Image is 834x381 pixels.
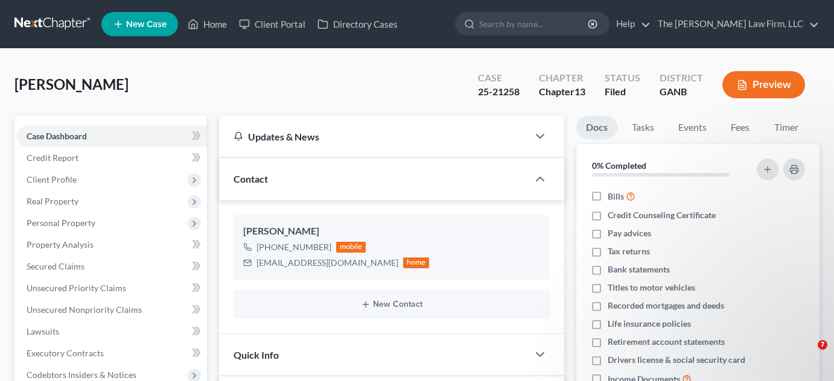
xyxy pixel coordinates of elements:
[608,209,716,221] span: Credit Counseling Certificate
[722,71,805,98] button: Preview
[605,85,640,99] div: Filed
[818,340,827,350] span: 7
[660,71,703,85] div: District
[669,116,716,139] a: Events
[27,239,94,250] span: Property Analysis
[233,13,311,35] a: Client Portal
[608,354,745,366] span: Drivers license & social security card
[479,13,590,35] input: Search by name...
[17,234,207,256] a: Property Analysis
[608,300,724,312] span: Recorded mortgages and deeds
[17,299,207,321] a: Unsecured Nonpriority Claims
[793,340,822,369] iframe: Intercom live chat
[27,153,78,163] span: Credit Report
[234,173,268,184] span: Contact
[311,13,404,35] a: Directory Cases
[256,241,331,253] div: [PHONE_NUMBER]
[17,321,207,342] a: Lawsuits
[27,196,78,206] span: Real Property
[608,190,624,203] span: Bills
[14,75,129,93] span: [PERSON_NAME]
[403,257,430,268] div: home
[234,349,279,361] span: Quick Info
[27,283,126,293] span: Unsecured Priority Claims
[608,227,651,239] span: Pay advices
[256,257,398,269] div: [EMAIL_ADDRESS][DOMAIN_NAME]
[17,256,207,277] a: Secured Claims
[592,160,646,171] strong: 0% Completed
[660,85,703,99] div: GANB
[608,263,670,276] span: Bank statements
[622,116,664,139] a: Tasks
[608,282,695,294] span: Titles to motor vehicles
[478,85,520,99] div: 25-21258
[243,300,540,309] button: New Contact
[652,13,819,35] a: The [PERSON_NAME] Law Firm, LLC
[17,342,207,364] a: Executory Contracts
[27,218,95,228] span: Personal Property
[539,85,585,99] div: Chapter
[539,71,585,85] div: Chapter
[17,125,207,147] a: Case Dashboard
[608,336,725,348] span: Retirement account statements
[27,348,104,358] span: Executory Contracts
[478,71,520,85] div: Case
[608,245,650,257] span: Tax returns
[182,13,233,35] a: Home
[234,130,514,143] div: Updates & News
[126,20,167,29] span: New Case
[27,326,59,336] span: Lawsuits
[608,318,691,330] span: Life insurance policies
[575,86,585,97] span: 13
[27,261,84,271] span: Secured Claims
[27,370,136,380] span: Codebtors Insiders & Notices
[765,116,808,139] a: Timer
[610,13,651,35] a: Help
[17,277,207,299] a: Unsecured Priority Claims
[576,116,617,139] a: Docs
[17,147,207,169] a: Credit Report
[27,304,142,315] span: Unsecured Nonpriority Claims
[27,174,77,184] span: Client Profile
[27,131,87,141] span: Case Dashboard
[336,242,366,253] div: mobile
[243,224,540,239] div: [PERSON_NAME]
[721,116,760,139] a: Fees
[605,71,640,85] div: Status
